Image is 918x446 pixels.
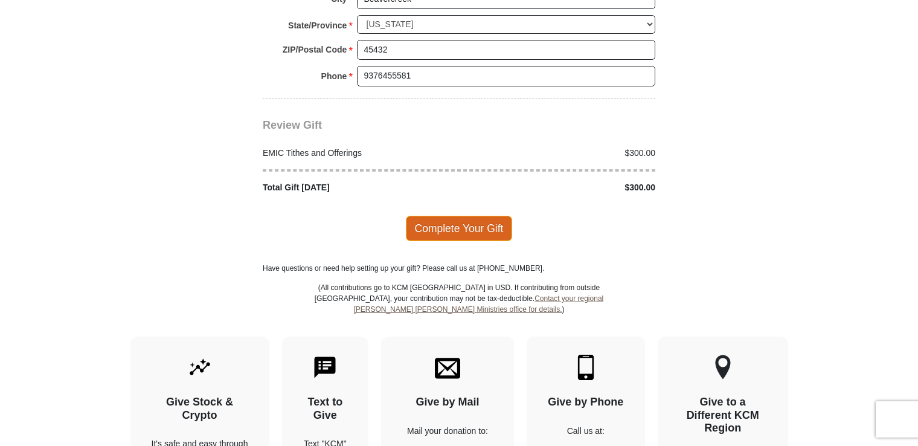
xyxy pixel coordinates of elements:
[548,396,624,409] h4: Give by Phone
[263,263,655,274] p: Have questions or need help setting up your gift? Please call us at [PHONE_NUMBER].
[714,355,731,380] img: other-region
[152,396,248,422] h4: Give Stock & Crypto
[187,355,213,380] img: give-by-stock.svg
[303,396,348,422] h4: Text to Give
[321,68,347,85] strong: Phone
[406,216,513,241] span: Complete Your Gift
[435,355,460,380] img: envelope.svg
[312,355,338,380] img: text-to-give.svg
[353,294,603,314] a: Contact your regional [PERSON_NAME] [PERSON_NAME] Ministries office for details.
[548,425,624,438] p: Call us at:
[402,425,493,438] p: Mail your donation to:
[459,147,662,160] div: $300.00
[679,396,767,435] h4: Give to a Different KCM Region
[402,396,493,409] h4: Give by Mail
[257,147,460,160] div: EMIC Tithes and Offerings
[288,17,347,34] strong: State/Province
[257,181,460,194] div: Total Gift [DATE]
[283,41,347,58] strong: ZIP/Postal Code
[263,119,322,131] span: Review Gift
[573,355,599,380] img: mobile.svg
[314,282,604,337] p: (All contributions go to KCM [GEOGRAPHIC_DATA] in USD. If contributing from outside [GEOGRAPHIC_D...
[459,181,662,194] div: $300.00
